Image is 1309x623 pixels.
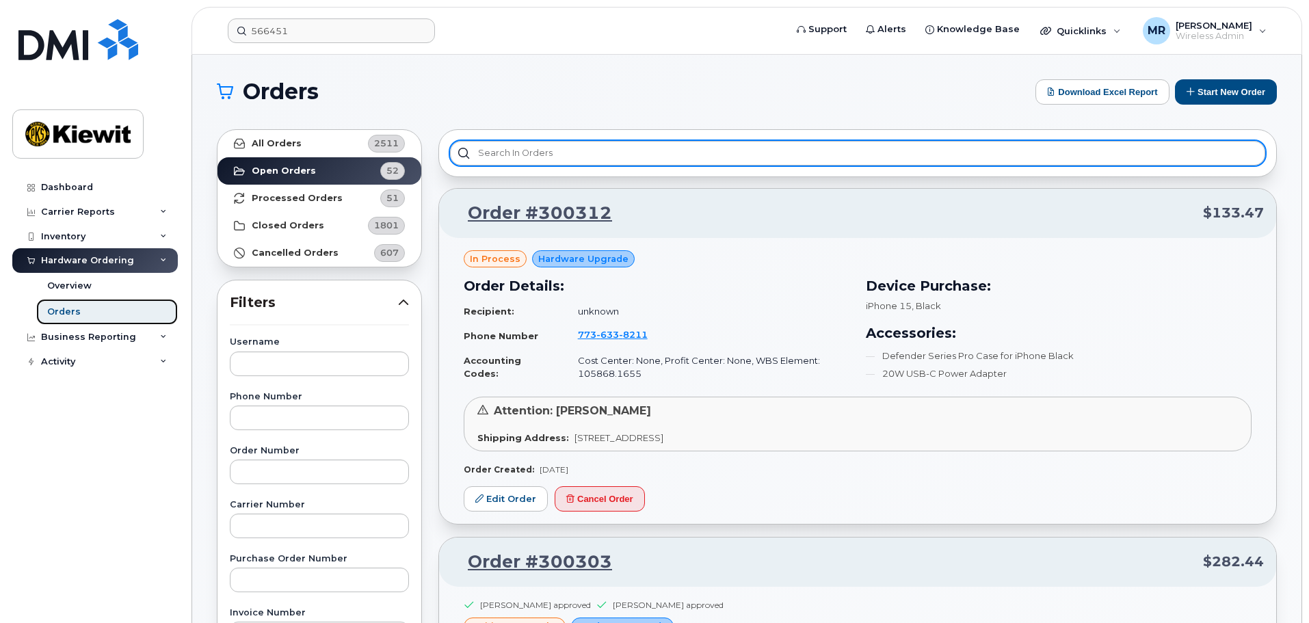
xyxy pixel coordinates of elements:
button: Download Excel Report [1035,79,1169,105]
td: unknown [566,300,849,323]
strong: Cancelled Orders [252,248,339,259]
span: 52 [386,164,399,177]
span: iPhone 15 [866,300,912,311]
a: Closed Orders1801 [217,212,421,239]
span: Hardware Upgrade [538,252,629,265]
span: Attention: [PERSON_NAME] [494,404,651,417]
a: 7736338211 [578,329,664,340]
span: [DATE] [540,464,568,475]
label: Invoice Number [230,609,409,618]
a: Open Orders52 [217,157,421,185]
span: $133.47 [1203,203,1264,223]
button: Cancel Order [555,486,645,512]
span: 1801 [374,219,399,232]
span: Orders [243,81,319,102]
span: 51 [386,191,399,204]
a: Cancelled Orders607 [217,239,421,267]
div: [PERSON_NAME] approved [613,599,724,611]
span: in process [470,252,520,265]
strong: Processed Orders [252,193,343,204]
span: Filters [230,293,398,313]
strong: All Orders [252,138,302,149]
span: 607 [380,246,399,259]
label: Phone Number [230,393,409,401]
strong: Order Created: [464,464,534,475]
strong: Open Orders [252,165,316,176]
div: [PERSON_NAME] approved [480,599,591,611]
strong: Accounting Codes: [464,355,521,379]
span: 8211 [619,329,648,340]
span: $282.44 [1203,552,1264,572]
span: [STREET_ADDRESS] [574,432,663,443]
span: 2511 [374,137,399,150]
span: , Black [912,300,941,311]
td: Cost Center: None, Profit Center: None, WBS Element: 105868.1655 [566,349,849,385]
h3: Order Details: [464,276,849,296]
a: Order #300312 [451,201,612,226]
strong: Shipping Address: [477,432,569,443]
iframe: Messenger Launcher [1249,564,1299,613]
button: Start New Order [1175,79,1277,105]
a: Processed Orders51 [217,185,421,212]
strong: Closed Orders [252,220,324,231]
label: Purchase Order Number [230,555,409,564]
input: Search in orders [450,141,1265,165]
a: Edit Order [464,486,548,512]
span: 633 [596,329,619,340]
strong: Recipient: [464,306,514,317]
label: Username [230,338,409,347]
h3: Device Purchase: [866,276,1252,296]
label: Order Number [230,447,409,455]
a: All Orders2511 [217,130,421,157]
label: Carrier Number [230,501,409,509]
span: 773 [578,329,648,340]
h3: Accessories: [866,323,1252,343]
strong: Phone Number [464,330,538,341]
a: Order #300303 [451,550,612,574]
li: Defender Series Pro Case for iPhone Black [866,349,1252,362]
li: 20W USB-C Power Adapter [866,367,1252,380]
